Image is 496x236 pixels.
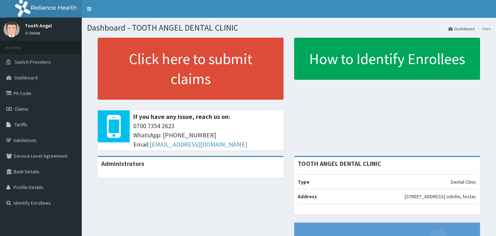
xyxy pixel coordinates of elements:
strong: TOOTH ANGEL DENTAL CLINIC [298,159,381,168]
b: Address [298,193,317,200]
span: Dashboard [15,74,38,81]
a: Online [25,31,42,36]
span: Claims [15,106,28,112]
b: If you have any issue, reach us on: [133,112,230,121]
p: Dental Clinic [451,178,476,185]
li: Here [475,26,491,32]
h1: Dashboard - TOOTH ANGEL DENTAL CLINIC [87,23,491,32]
p: [STREET_ADDRESS] odofin, festac [405,193,476,200]
b: Type [298,179,309,185]
a: [EMAIL_ADDRESS][DOMAIN_NAME] [150,140,247,148]
a: Click here to submit claims [98,38,284,100]
span: Tariffs [15,121,27,128]
a: Dashboard [448,26,475,32]
p: Tooth Angel [25,23,52,28]
span: Switch Providers [15,59,51,65]
span: 0700 7354 2623 WhatsApp: [PHONE_NUMBER] Email: [133,121,280,149]
img: User Image [4,21,20,37]
b: Administrators [101,159,144,168]
a: How to Identify Enrollees [294,38,480,80]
